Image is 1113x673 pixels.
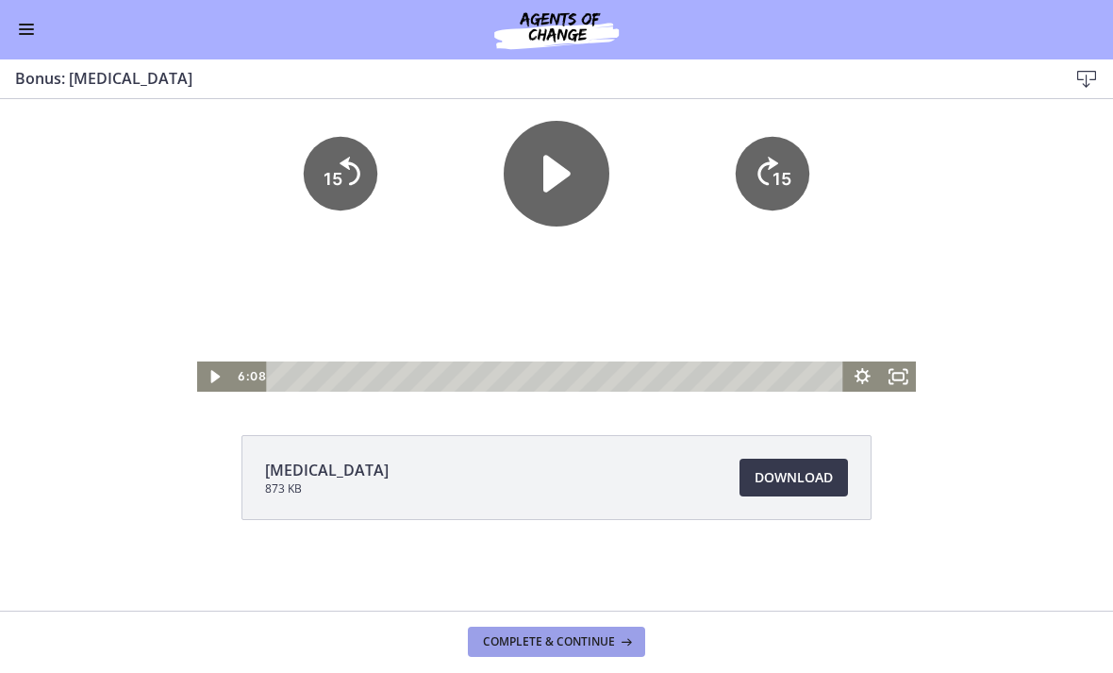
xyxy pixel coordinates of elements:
[280,375,836,405] div: Playbar
[880,375,916,405] button: Fullscreen
[443,8,670,53] img: Agents of Change
[504,134,609,240] button: Play Video
[324,182,342,202] tspan: 15
[772,182,791,202] tspan: 15
[755,467,833,490] span: Download
[265,460,389,482] span: [MEDICAL_DATA]
[736,150,809,224] button: Skip ahead 15 seconds
[15,68,1038,91] h3: Bonus: [MEDICAL_DATA]
[483,635,615,650] span: Complete & continue
[197,375,233,405] button: Play Video
[304,150,377,224] button: Skip back 15 seconds
[844,375,880,405] button: Show settings menu
[739,460,848,497] a: Download
[265,482,389,497] span: 873 KB
[468,628,645,658] button: Complete & continue
[15,19,38,42] button: Enable menu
